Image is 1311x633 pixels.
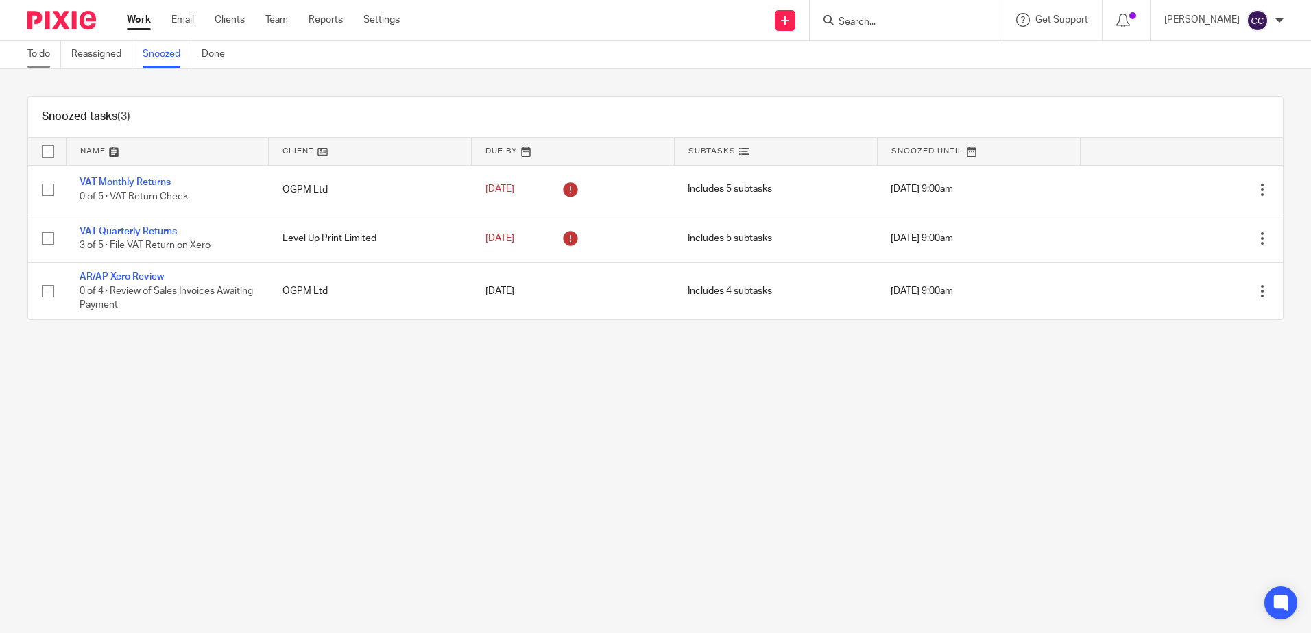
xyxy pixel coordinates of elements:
[27,11,96,29] img: Pixie
[309,13,343,27] a: Reports
[143,41,191,68] a: Snoozed
[837,16,961,29] input: Search
[485,286,514,296] span: [DATE]
[171,13,194,27] a: Email
[80,286,253,310] span: 0 of 4 · Review of Sales Invoices Awaiting Payment
[71,41,132,68] a: Reassigned
[1247,10,1268,32] img: svg%3E
[688,185,772,195] span: Includes 5 subtasks
[688,147,736,155] span: Subtasks
[117,111,130,122] span: (3)
[80,227,177,236] a: VAT Quarterly Returns
[265,13,288,27] a: Team
[891,185,953,195] span: [DATE] 9:00am
[42,110,130,124] h1: Snoozed tasks
[1035,15,1088,25] span: Get Support
[485,234,514,243] span: [DATE]
[127,13,151,27] a: Work
[1164,13,1240,27] p: [PERSON_NAME]
[80,240,211,250] span: 3 of 5 · File VAT Return on Xero
[891,286,953,296] span: [DATE] 9:00am
[80,192,188,201] span: 0 of 5 · VAT Return Check
[27,41,61,68] a: To do
[269,263,472,319] td: OGPM Ltd
[688,234,772,243] span: Includes 5 subtasks
[688,286,772,296] span: Includes 4 subtasks
[269,165,472,214] td: OGPM Ltd
[363,13,400,27] a: Settings
[891,234,953,243] span: [DATE] 9:00am
[485,185,514,195] span: [DATE]
[269,214,472,262] td: Level Up Print Limited
[80,177,171,187] a: VAT Monthly Returns
[215,13,245,27] a: Clients
[202,41,235,68] a: Done
[80,272,164,282] a: AR/AP Xero Review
